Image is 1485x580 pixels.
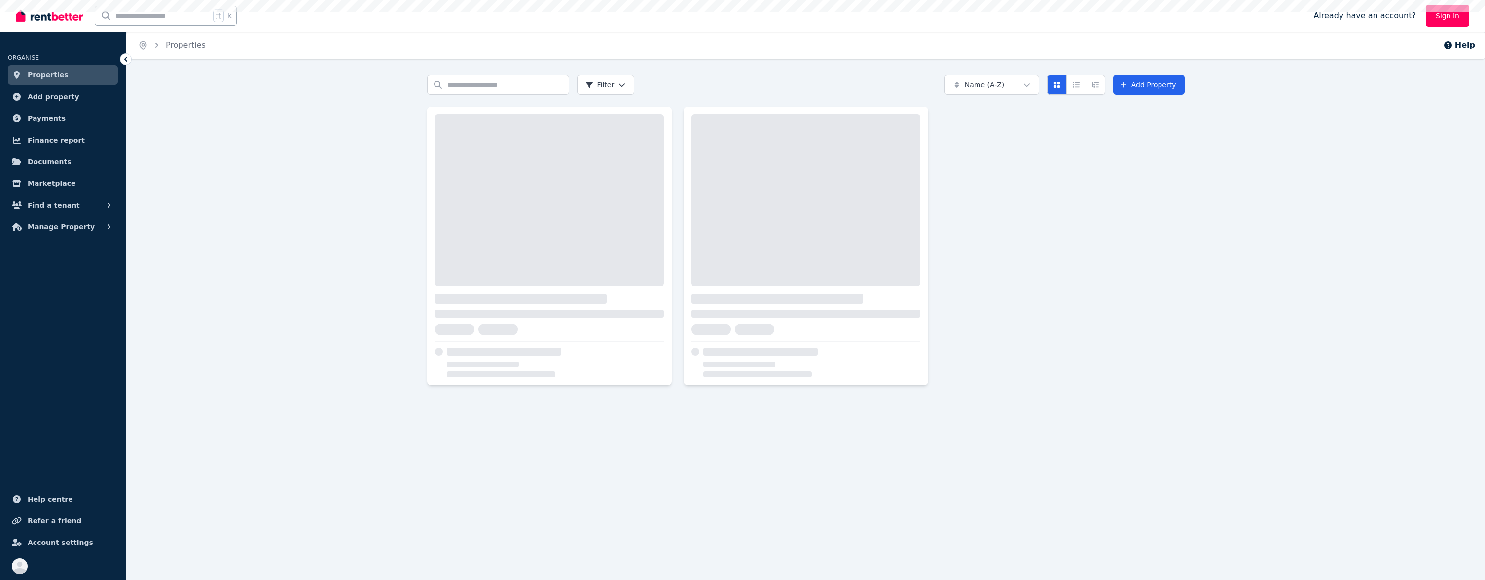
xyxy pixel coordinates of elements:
[28,515,81,527] span: Refer a friend
[8,217,118,237] button: Manage Property
[166,40,206,50] a: Properties
[965,80,1005,90] span: Name (A-Z)
[228,12,231,20] span: k
[28,493,73,505] span: Help centre
[1443,39,1475,51] button: Help
[28,537,93,548] span: Account settings
[16,8,83,23] img: RentBetter
[28,156,72,168] span: Documents
[1313,10,1416,22] span: Already have an account?
[8,130,118,150] a: Finance report
[28,221,95,233] span: Manage Property
[1047,75,1105,95] div: View options
[585,80,615,90] span: Filter
[8,152,118,172] a: Documents
[126,32,217,59] nav: Breadcrumb
[944,75,1039,95] button: Name (A-Z)
[8,54,39,61] span: ORGANISE
[8,109,118,128] a: Payments
[28,178,75,189] span: Marketplace
[28,69,69,81] span: Properties
[8,87,118,107] a: Add property
[8,533,118,552] a: Account settings
[28,91,79,103] span: Add property
[1426,5,1469,27] a: Sign In
[1113,75,1185,95] a: Add Property
[8,195,118,215] button: Find a tenant
[577,75,635,95] button: Filter
[28,134,85,146] span: Finance report
[28,199,80,211] span: Find a tenant
[8,489,118,509] a: Help centre
[28,112,66,124] span: Payments
[1086,75,1105,95] button: Expanded list view
[8,65,118,85] a: Properties
[8,511,118,531] a: Refer a friend
[1066,75,1086,95] button: Compact list view
[8,174,118,193] a: Marketplace
[1047,75,1067,95] button: Card view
